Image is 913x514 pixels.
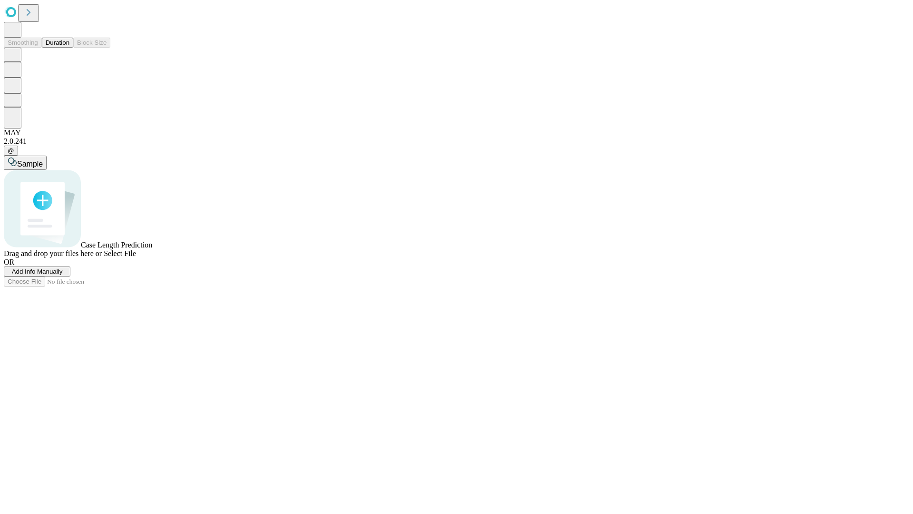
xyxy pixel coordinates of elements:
[4,249,102,257] span: Drag and drop your files here or
[4,146,18,156] button: @
[4,137,909,146] div: 2.0.241
[4,156,47,170] button: Sample
[73,38,110,48] button: Block Size
[12,268,63,275] span: Add Info Manually
[17,160,43,168] span: Sample
[8,147,14,154] span: @
[4,38,42,48] button: Smoothing
[4,258,14,266] span: OR
[104,249,136,257] span: Select File
[81,241,152,249] span: Case Length Prediction
[42,38,73,48] button: Duration
[4,128,909,137] div: MAY
[4,267,70,277] button: Add Info Manually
